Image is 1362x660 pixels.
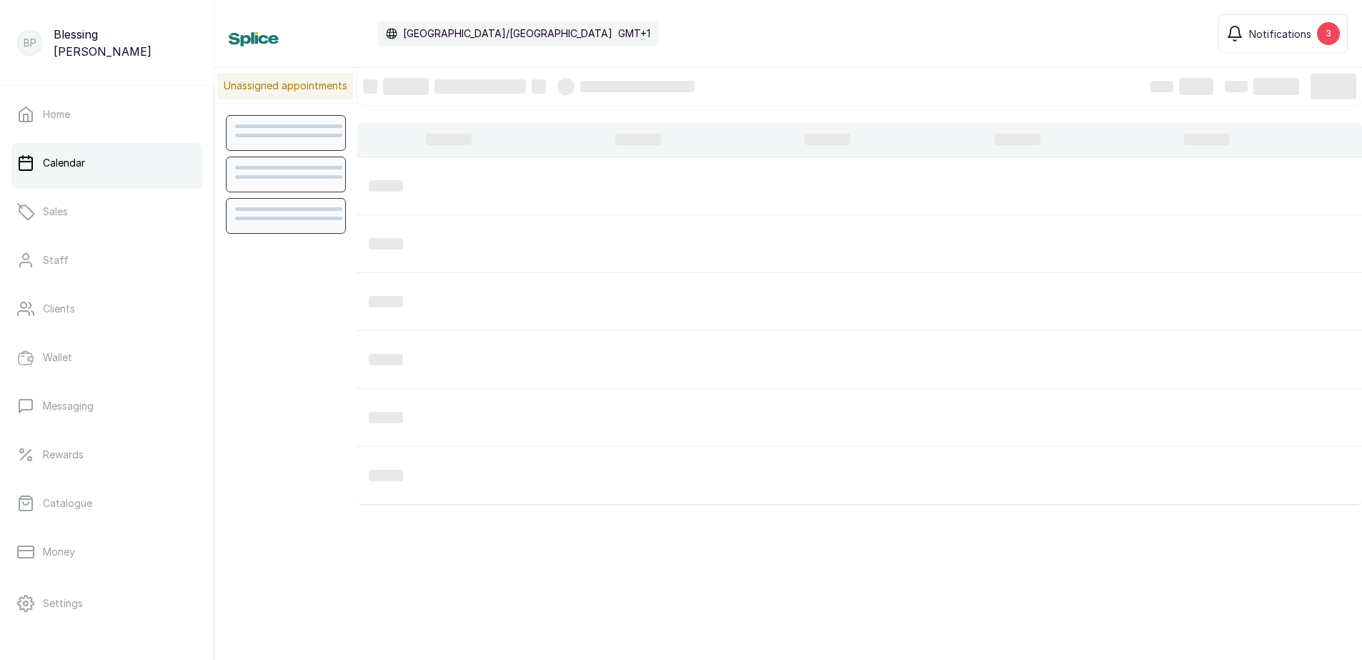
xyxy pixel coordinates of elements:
p: Home [43,107,70,122]
a: Wallet [11,338,202,378]
p: Blessing [PERSON_NAME] [54,26,197,60]
a: Messaging [11,386,202,426]
a: Staff [11,240,202,280]
a: Catalogue [11,483,202,523]
p: Messaging [43,399,94,413]
a: Sales [11,192,202,232]
div: 3 [1317,22,1340,45]
p: Clients [43,302,75,316]
p: Calendar [43,156,85,170]
p: Money [43,545,75,559]
p: [GEOGRAPHIC_DATA]/[GEOGRAPHIC_DATA] [403,26,612,41]
p: Settings [43,596,83,611]
span: Notifications [1249,26,1311,41]
p: Wallet [43,350,72,365]
p: Catalogue [43,496,92,511]
a: Calendar [11,143,202,183]
p: BP [24,36,36,50]
button: Notifications3 [1218,14,1348,53]
p: Sales [43,205,68,219]
a: Home [11,94,202,134]
p: Staff [43,253,69,267]
p: Rewards [43,448,84,462]
a: Money [11,532,202,572]
p: Unassigned appointments [218,73,353,99]
a: Settings [11,583,202,624]
a: Clients [11,289,202,329]
p: GMT+1 [618,26,650,41]
a: Rewards [11,435,202,475]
